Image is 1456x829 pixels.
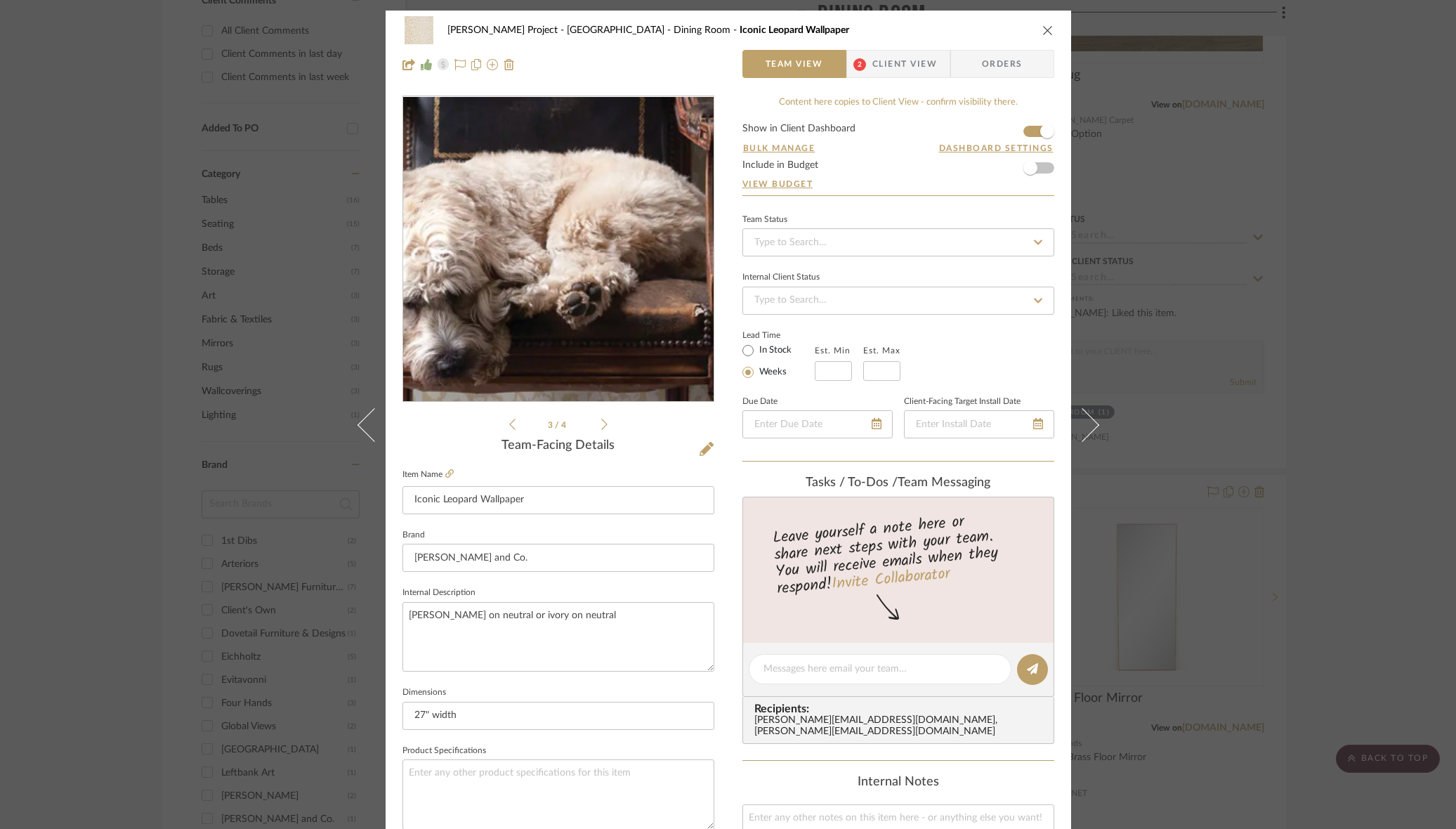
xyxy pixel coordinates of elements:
div: Internal Client Status [742,274,820,281]
label: Brand [402,532,425,539]
div: team Messaging [742,476,1054,491]
label: Lead Time [742,329,815,341]
span: Iconic Leopard Wallpaper [740,25,849,35]
input: Type to Search… [742,228,1054,256]
span: Recipients: [754,703,1048,715]
a: Invite Collaborator [830,562,950,597]
input: Type to Search… [742,287,1054,315]
label: Est. Max [863,346,900,355]
div: 2 [403,97,714,402]
button: Bulk Manage [742,142,816,155]
a: View Budget [742,178,1054,190]
label: Product Specifications [402,748,486,755]
div: [PERSON_NAME][EMAIL_ADDRESS][DOMAIN_NAME] , [PERSON_NAME][EMAIL_ADDRESS][DOMAIN_NAME] [754,715,1048,738]
label: Weeks [756,366,787,379]
input: Enter Brand [402,544,714,572]
input: Enter Due Date [742,410,893,438]
input: Enter Install Date [904,410,1054,438]
span: Tasks / To-Dos / [806,476,898,489]
div: Internal Notes [742,775,1054,790]
img: 79fd4ac5-ccf2-405d-b336-41a4212f0ff3_48x40.jpg [402,16,436,44]
span: / [555,421,561,429]
div: Leave yourself a note here or share next steps with your team. You will receive emails when they ... [740,507,1056,601]
div: Content here copies to Client View - confirm visibility there. [742,96,1054,110]
img: f494598d-dc44-4822-a2c9-9446ddb7055a_436x436.jpg [410,97,706,402]
label: In Stock [756,344,792,357]
label: Client-Facing Target Install Date [904,398,1021,405]
img: Remove from project [504,59,515,70]
span: Orders [966,50,1038,78]
div: Team-Facing Details [402,438,714,454]
mat-radio-group: Select item type [742,341,815,381]
span: [PERSON_NAME] Project - [GEOGRAPHIC_DATA] [447,25,674,35]
span: Client View [872,50,937,78]
input: Enter Item Name [402,486,714,514]
span: 3 [548,421,555,429]
label: Dimensions [402,689,446,696]
input: Enter the dimensions of this item [402,702,714,730]
span: 4 [561,421,568,429]
label: Internal Description [402,589,476,596]
span: 2 [853,58,866,71]
label: Due Date [742,398,778,405]
button: Dashboard Settings [938,142,1054,155]
div: Team Status [742,216,787,223]
label: Item Name [402,469,454,481]
span: Team View [766,50,823,78]
label: Est. Min [815,346,851,355]
span: Dining Room [674,25,740,35]
button: close [1042,24,1054,37]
